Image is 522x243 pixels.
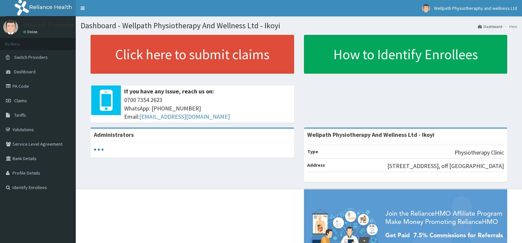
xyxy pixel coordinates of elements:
b: Address [307,162,325,168]
span: Tariffs [14,112,26,118]
a: Dashboard [478,24,502,29]
li: Here [503,24,517,29]
img: User Image [3,20,18,35]
strong: Wellpath Physiotherapy And Wellness Ltd - Ikoyi [307,131,434,138]
a: Online [23,30,39,34]
a: Click here to submit claims [91,35,294,74]
p: [STREET_ADDRESS], off [GEOGRAPHIC_DATA] [387,162,504,170]
span: Claims [14,98,27,104]
span: 0700 7354 2623 WhatsApp: [PHONE_NUMBER] Email: [124,96,291,121]
p: Wellpath Physiotheraphy and wellness Ltd [23,21,133,27]
span: Wellpath Physiotheraphy and wellness Ltd [434,5,517,11]
svg: audio-loading [94,145,104,155]
span: Dashboard [14,69,36,75]
p: Physiotherapy Clinic [454,148,504,157]
b: Administrators [94,131,134,138]
b: Type [307,149,318,155]
img: User Image [422,4,430,12]
span: Switch Providers [14,54,48,60]
h1: Dashboard - Wellpath Physiotherapy And Wellness Ltd - Ikoyi [81,21,517,30]
a: [EMAIL_ADDRESS][DOMAIN_NAME] [139,113,230,120]
a: How to Identify Enrollees [304,35,508,74]
b: If you have any issue, reach us on: [124,87,214,95]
